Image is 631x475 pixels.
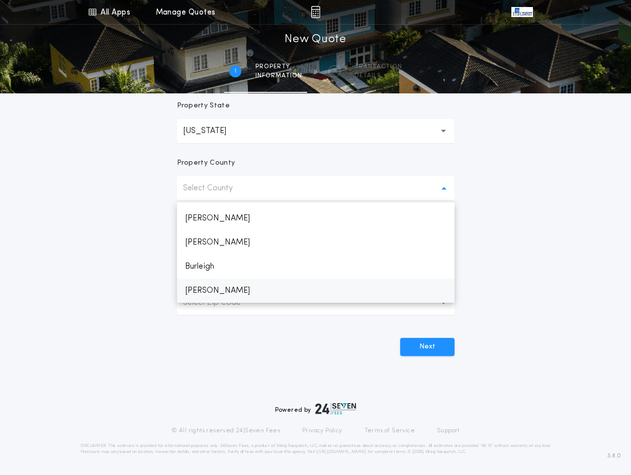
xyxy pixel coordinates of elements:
h2: 2 [332,67,336,75]
span: information [255,72,302,80]
p: Property State [177,101,230,111]
img: img [311,6,320,18]
p: [US_STATE] [183,125,242,137]
div: Powered by [275,403,356,415]
span: Transaction [354,63,402,71]
p: © All rights reserved. 24|Seven Fees [171,427,280,435]
span: Property [255,63,302,71]
a: Support [437,427,460,435]
a: [URL][DOMAIN_NAME] [316,450,366,454]
button: [US_STATE] [177,119,455,143]
a: Privacy Policy [302,427,342,435]
button: Next [400,338,455,356]
p: Select County [183,182,249,194]
p: [PERSON_NAME] [177,230,455,255]
img: vs-icon [511,7,532,17]
p: [PERSON_NAME] [177,206,455,230]
button: Select County [177,176,455,200]
p: DISCLAIMER: This estimate is provided for informational purposes only. 24|Seven Fees, a product o... [80,443,551,455]
p: Property County [177,158,235,168]
p: Burleigh [177,255,455,279]
h2: 1 [234,67,236,75]
p: Select Zip Code [183,297,257,309]
img: logo [315,403,356,415]
p: [PERSON_NAME] [177,279,455,303]
a: Terms of Service [365,427,415,435]
ul: Select County [177,202,455,303]
button: Select Zip Code [177,291,455,315]
span: 3.8.0 [607,451,621,460]
h1: New Quote [285,32,346,48]
span: details [354,72,402,80]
